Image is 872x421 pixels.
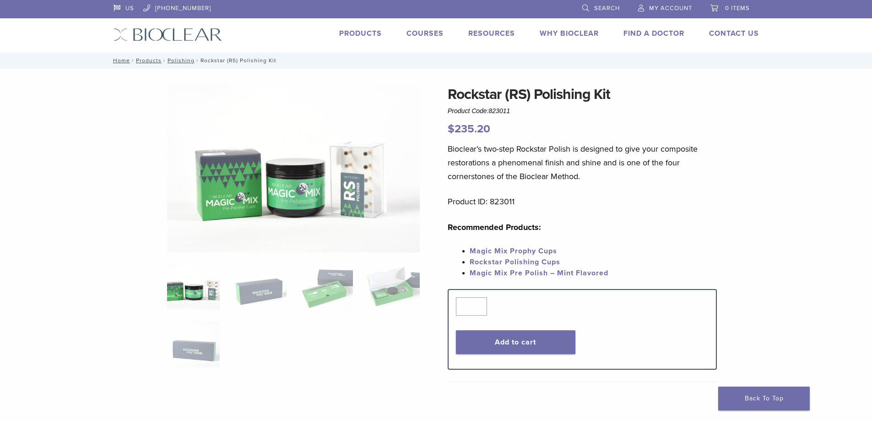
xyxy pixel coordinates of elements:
[195,58,200,63] span: /
[649,5,692,12] span: My Account
[456,330,575,354] button: Add to cart
[110,57,130,64] a: Home
[448,195,717,208] p: Product ID: 823011
[233,264,286,310] img: Rockstar (RS) Polishing Kit - Image 2
[167,322,220,367] img: Rockstar (RS) Polishing Kit - Image 5
[168,57,195,64] a: Polishing
[468,29,515,38] a: Resources
[489,107,510,115] span: 823011
[406,29,444,38] a: Courses
[448,83,717,105] h1: Rockstar (RS) Polishing Kit
[470,246,557,256] a: Magic Mix Prophy Cups
[339,29,382,38] a: Products
[540,29,599,38] a: Why Bioclear
[162,58,168,63] span: /
[448,142,717,183] p: Bioclear’s two-step Rockstar Polish is designed to give your composite restorations a phenomenal ...
[448,107,510,115] span: Product Code:
[623,29,684,38] a: Find A Doctor
[448,122,490,136] bdi: 235.20
[718,387,810,410] a: Back To Top
[167,83,420,252] img: DSC_6582 copy
[136,57,162,64] a: Products
[130,58,136,63] span: /
[448,222,541,232] strong: Recommended Products:
[470,257,560,267] a: Rockstar Polishing Cups
[709,29,759,38] a: Contact Us
[107,52,766,69] nav: Rockstar (RS) Polishing Kit
[300,264,353,310] img: Rockstar (RS) Polishing Kit - Image 3
[167,264,220,310] img: DSC_6582-copy-324x324.jpg
[470,268,608,278] a: Magic Mix Pre Polish – Mint Flavored
[725,5,750,12] span: 0 items
[367,264,419,310] img: Rockstar (RS) Polishing Kit - Image 4
[448,122,455,136] span: $
[114,28,222,41] img: Bioclear
[594,5,620,12] span: Search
